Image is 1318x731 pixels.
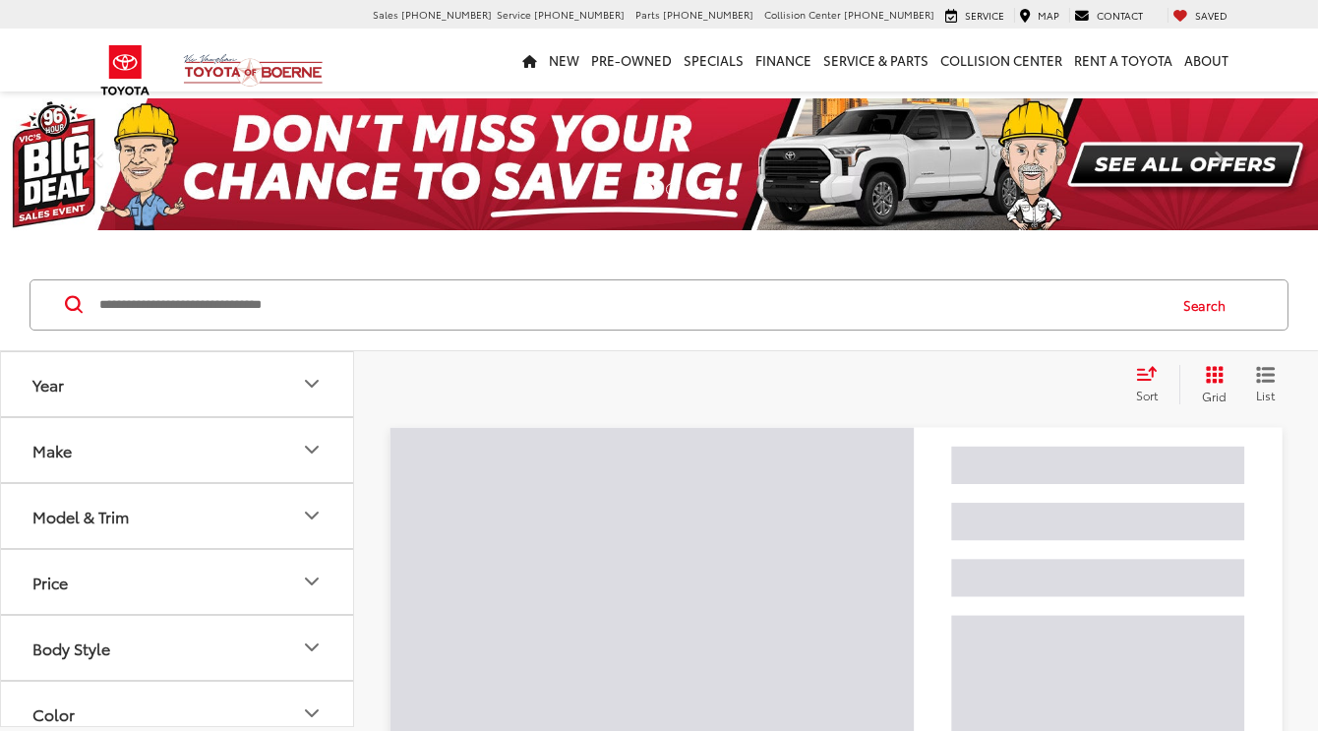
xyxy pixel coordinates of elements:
span: List [1256,387,1276,403]
a: Pre-Owned [585,29,678,91]
span: [PHONE_NUMBER] [844,7,934,22]
span: Sort [1136,387,1158,403]
a: Finance [749,29,817,91]
button: MakeMake [1,418,355,482]
span: [PHONE_NUMBER] [401,7,492,22]
a: About [1178,29,1234,91]
a: Specials [678,29,749,91]
div: Year [300,372,324,396]
button: YearYear [1,352,355,416]
span: Contact [1097,8,1143,23]
button: Model & TrimModel & Trim [1,484,355,548]
div: Model & Trim [32,507,129,525]
a: Rent a Toyota [1068,29,1178,91]
div: Make [300,438,324,461]
button: Select sort value [1126,365,1179,404]
span: Collision Center [764,7,841,22]
button: Search [1165,280,1254,330]
button: List View [1241,365,1290,404]
div: Make [32,441,72,459]
div: Model & Trim [300,504,324,527]
button: PricePrice [1,550,355,614]
a: Map [1014,8,1064,24]
a: Contact [1069,8,1148,24]
a: Home [516,29,543,91]
a: Service & Parts: Opens in a new tab [817,29,934,91]
a: Service [940,8,1009,24]
span: Grid [1202,388,1227,404]
span: Map [1038,8,1059,23]
div: Price [32,573,68,591]
input: Search by Make, Model, or Keyword [97,281,1165,329]
button: Grid View [1179,365,1241,404]
img: Vic Vaughan Toyota of Boerne [183,53,324,88]
span: Sales [373,7,398,22]
div: Price [300,570,324,593]
img: Toyota [89,38,162,102]
div: Year [32,375,64,394]
span: [PHONE_NUMBER] [663,7,753,22]
div: Body Style [32,639,110,657]
div: Body Style [300,636,324,659]
span: Service [497,7,531,22]
span: Saved [1195,8,1228,23]
div: Color [300,701,324,725]
span: [PHONE_NUMBER] [534,7,625,22]
a: New [543,29,585,91]
div: Color [32,704,75,723]
a: My Saved Vehicles [1168,8,1232,24]
span: Parts [635,7,660,22]
span: Service [965,8,1004,23]
a: Collision Center [934,29,1068,91]
button: Body StyleBody Style [1,616,355,680]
